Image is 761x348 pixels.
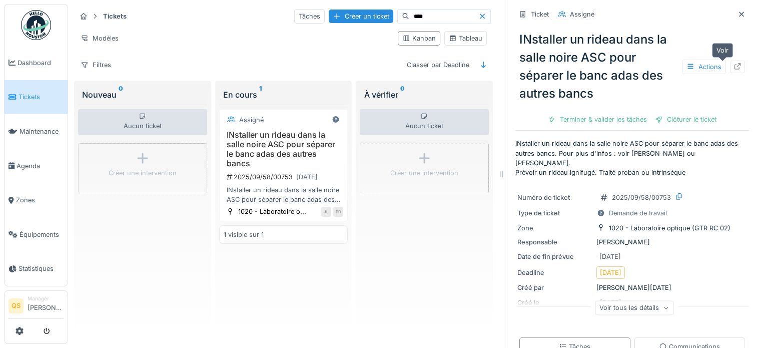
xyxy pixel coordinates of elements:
a: Équipements [5,217,68,252]
div: [DATE] [599,252,621,261]
span: Zones [16,195,64,205]
a: Statistiques [5,252,68,286]
div: Aucun ticket [78,109,207,135]
div: [DATE] [600,268,621,277]
div: Demande de travail [609,208,667,218]
div: Type de ticket [517,208,592,218]
div: 1020 - Laboratoire optique (GTR RC 02) [609,223,730,233]
p: INstaller un rideau dans la salle noire ASC pour séparer le banc adas des autres bancs. Pour plus... [515,139,749,177]
div: PD [333,207,343,217]
a: Zones [5,183,68,217]
div: Date de fin prévue [517,252,592,261]
div: Aucun ticket [360,109,489,135]
div: Voir tous les détails [595,300,673,315]
a: QS Manager[PERSON_NAME] [9,295,64,319]
div: Créer une intervention [390,168,458,178]
div: Modèles [76,31,123,46]
a: Dashboard [5,46,68,80]
span: Agenda [17,161,64,171]
div: Créer un ticket [329,10,393,23]
a: Agenda [5,149,68,183]
h3: INstaller un rideau dans la salle noire ASC pour séparer le banc adas des autres bancs [224,130,344,169]
div: 2025/09/58/00753 [226,171,344,183]
div: Manager [28,295,64,302]
sup: 0 [400,89,404,101]
div: Kanban [402,34,436,43]
div: Voir [712,43,733,58]
div: Nouveau [82,89,203,101]
sup: 1 [259,89,262,101]
div: JL [321,207,331,217]
div: Terminer & valider les tâches [544,113,651,126]
div: 1020 - Laboratoire o... [238,207,306,216]
img: Badge_color-CXgf-gQk.svg [21,10,51,40]
div: À vérifier [364,89,485,101]
div: Créer une intervention [109,168,177,178]
li: [PERSON_NAME] [28,295,64,316]
div: Filtres [76,58,116,72]
span: Tickets [19,92,64,102]
sup: 0 [119,89,123,101]
div: Classer par Deadline [402,58,474,72]
div: Tâches [294,9,325,24]
a: Maintenance [5,114,68,149]
span: Maintenance [20,127,64,136]
div: [PERSON_NAME] [517,237,747,247]
div: Créé par [517,283,592,292]
div: Responsable [517,237,592,247]
div: Numéro de ticket [517,193,592,202]
div: 1 visible sur 1 [224,230,264,239]
div: Assigné [239,115,264,125]
div: 2025/09/58/00753 [612,193,671,202]
div: Deadline [517,268,592,277]
div: Clôturer le ticket [651,113,720,126]
div: INstaller un rideau dans la salle noire ASC pour séparer le banc adas des autres bancs. Pour plus... [224,185,344,204]
div: En cours [223,89,344,101]
div: Tableau [449,34,482,43]
span: Dashboard [18,58,64,68]
strong: Tickets [99,12,131,21]
span: Statistiques [19,264,64,273]
div: Ticket [531,10,549,19]
div: [DATE] [296,172,318,182]
div: [PERSON_NAME][DATE] [517,283,747,292]
div: Actions [682,60,726,74]
a: Tickets [5,80,68,115]
div: Assigné [570,10,594,19]
div: Zone [517,223,592,233]
div: INstaller un rideau dans la salle noire ASC pour séparer le banc adas des autres bancs [515,27,749,107]
span: Équipements [20,230,64,239]
li: QS [9,298,24,313]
